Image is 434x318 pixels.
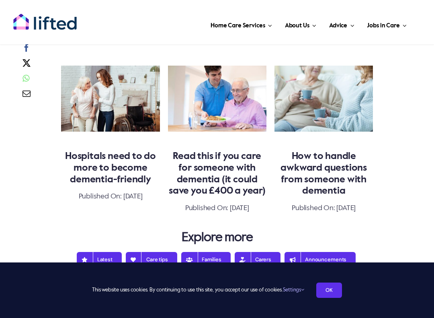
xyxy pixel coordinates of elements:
[329,19,347,32] span: Advice
[86,256,113,263] span: Latest
[65,151,156,184] a: Hospitals need to do more to become dementia-friendly
[244,256,271,263] span: Carers
[283,287,304,293] a: Settings
[61,248,373,287] nav: Blog Nav
[61,66,160,209] div: 1 / 9
[285,19,309,32] span: About Us
[208,12,274,36] a: Home Care Services
[77,252,122,267] a: Latest
[182,231,253,244] strong: Explore more
[181,252,231,267] a: Families
[169,151,266,196] a: Read this if you care for someone with dementia (it could save you £400 a year)
[280,151,367,196] a: How to handle awkward questions from someone with dementia
[367,19,399,32] span: Jobs in Care
[190,256,221,263] span: Families
[61,66,160,74] a: Hospitals need to do more to become dementia-friendly
[79,193,143,200] span: Published On: [DATE]
[285,252,356,267] a: Announcements
[274,66,373,74] a: How to handle awkward questions from someone with dementia
[283,12,319,36] a: About Us
[292,204,356,212] span: Published On: [DATE]
[20,73,31,88] a: WhatsApp
[327,12,356,36] a: Advice
[294,256,346,263] span: Announcements
[135,256,168,263] span: Care tips
[168,66,266,221] div: 2 / 9
[126,252,177,267] a: Care tips
[20,88,33,103] a: Email
[316,283,342,298] a: OK
[20,58,33,73] a: X
[185,204,249,212] span: Published On: [DATE]
[82,12,409,36] nav: Main Menu
[168,66,266,74] a: Read this if you care for someone with dementia (it could save you £400 a year)
[274,66,373,221] div: 3 / 9
[92,284,304,297] span: This website uses cookies. By continuing to use this site, you accept our use of cookies.
[211,19,265,32] span: Home Care Services
[364,12,409,36] a: Jobs in Care
[20,42,33,58] a: Facebook
[235,252,280,267] a: Carers
[13,13,77,21] a: lifted-logo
